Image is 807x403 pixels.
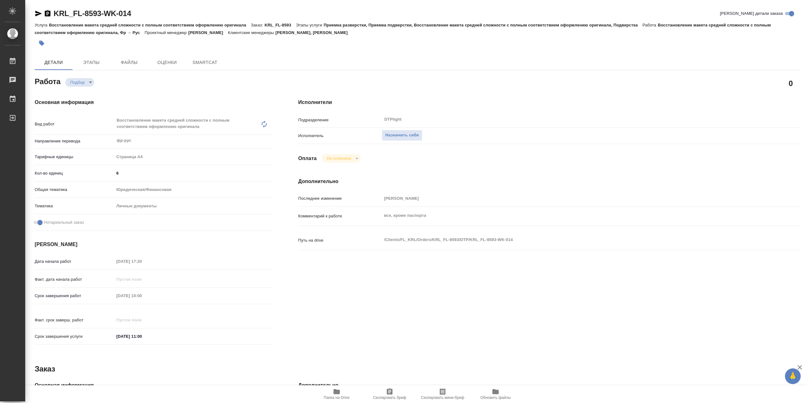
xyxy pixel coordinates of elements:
span: SmartCat [190,59,220,66]
span: Этапы [76,59,107,66]
textarea: все, кроме паспорта [382,210,758,221]
span: Детали [38,59,69,66]
p: Дата начала работ [35,258,114,265]
span: 🙏 [787,370,798,383]
textarea: /Clients/FL_KRL/Orders/KRL_FL-8593/DTP/KRL_FL-8593-WK-014 [382,234,758,245]
p: KRL_FL-8593 [264,23,296,27]
div: Юридическая/Финансовая [114,184,273,195]
button: Обновить файлы [469,385,522,403]
span: Нотариальный заказ [44,219,84,226]
input: Пустое поле [382,194,758,203]
p: Комментарий к работе [298,213,382,219]
p: [PERSON_NAME], [PERSON_NAME] [276,30,352,35]
h4: Основная информация [35,99,273,106]
button: Скопировать ссылку [44,10,51,17]
p: Подразделение [298,117,382,123]
input: Пустое поле [114,275,169,284]
span: Обновить файлы [480,395,511,400]
div: Подбор [322,154,361,163]
input: Пустое поле [114,315,169,325]
button: 🙏 [785,368,801,384]
div: Подбор [65,78,94,87]
button: Подбор [68,80,87,85]
p: Срок завершения услуги [35,333,114,340]
h4: Дополнительно [298,178,800,185]
span: Файлы [114,59,144,66]
p: Тарифные единицы [35,154,114,160]
span: Назначить себя [385,132,419,139]
a: KRL_FL-8593-WK-014 [54,9,131,18]
input: ✎ Введи что-нибудь [114,332,169,341]
p: Восстановление макета средней сложности с полным соответствием оформлению оригинала [49,23,251,27]
div: Личные документы [114,201,273,211]
p: Клиентские менеджеры [228,30,276,35]
button: Не оплачена [325,156,353,161]
p: [PERSON_NAME] [188,30,228,35]
input: Пустое поле [114,291,169,300]
span: Оценки [152,59,182,66]
button: Скопировать ссылку для ЯМессенджера [35,10,42,17]
p: Приемка разверстки, Приемка подверстки, Восстановление макета средней сложности с полным соответс... [324,23,642,27]
span: Скопировать мини-бриф [421,395,464,400]
p: Услуга [35,23,49,27]
h2: Работа [35,75,61,87]
h2: Заказ [35,364,55,374]
p: Срок завершения работ [35,293,114,299]
button: Скопировать мини-бриф [416,385,469,403]
button: Назначить себя [382,130,422,141]
h4: Основная информация [35,382,273,389]
p: Заказ: [251,23,264,27]
p: Тематика [35,203,114,209]
input: Пустое поле [114,257,169,266]
input: ✎ Введи что-нибудь [114,169,273,178]
span: [PERSON_NAME] детали заказа [720,10,783,17]
button: Добавить тэг [35,36,49,50]
p: Общая тематика [35,187,114,193]
button: Папка на Drive [310,385,363,403]
p: Путь на drive [298,237,382,244]
h4: Дополнительно [298,382,800,389]
p: Исполнитель [298,133,382,139]
button: Скопировать бриф [363,385,416,403]
p: Факт. срок заверш. работ [35,317,114,323]
p: Факт. дата начала работ [35,276,114,283]
p: Проектный менеджер [145,30,188,35]
h4: Исполнители [298,99,800,106]
p: Этапы услуги [296,23,324,27]
p: Работа [642,23,658,27]
p: Кол-во единиц [35,170,114,176]
div: Страница А4 [114,152,273,162]
span: Папка на Drive [324,395,350,400]
p: Направление перевода [35,138,114,144]
p: Последнее изменение [298,195,382,202]
h2: 0 [789,78,793,89]
p: Вид работ [35,121,114,127]
h4: Оплата [298,155,317,162]
span: Скопировать бриф [373,395,406,400]
h4: [PERSON_NAME] [35,241,273,248]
